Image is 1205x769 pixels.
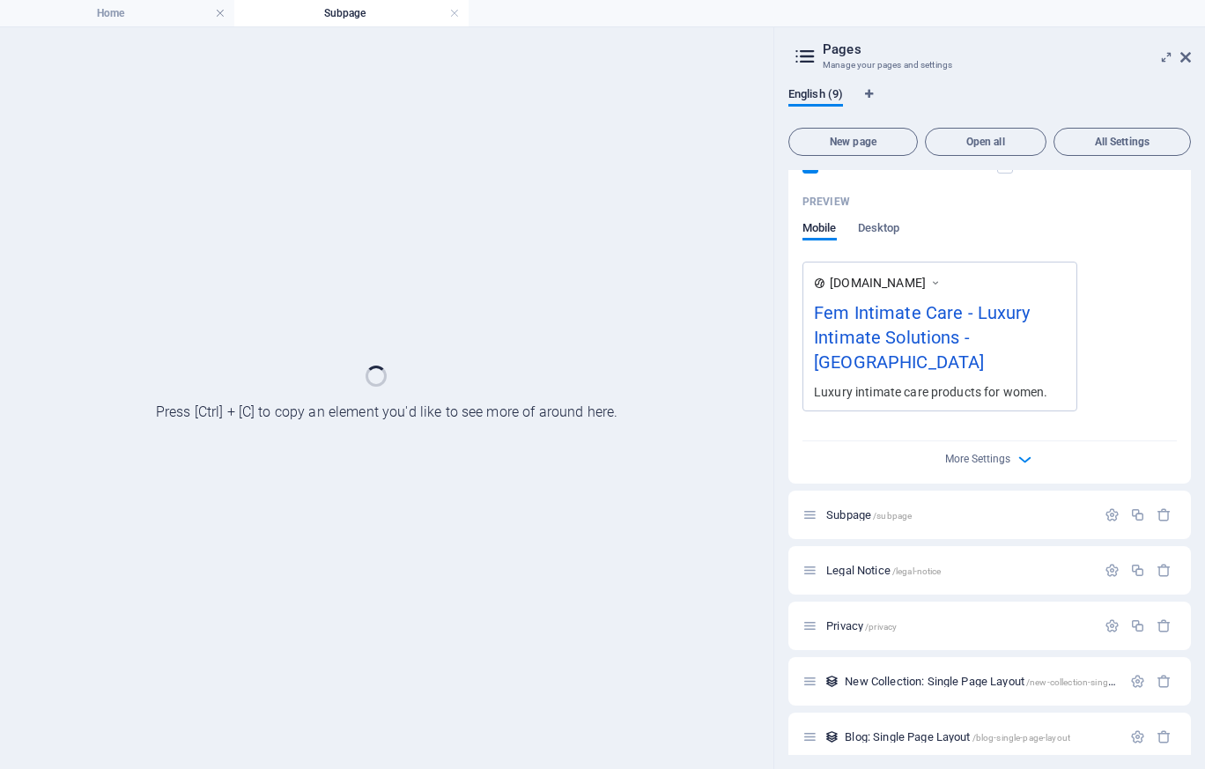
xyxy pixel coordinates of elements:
[1130,563,1145,578] div: Duplicate
[892,566,942,576] span: /legal-notice
[1105,618,1120,633] div: Settings
[824,674,839,689] div: This layout is used as a template for all items (e.g. a blog post) of this collection. The conten...
[865,622,897,632] span: /privacy
[1061,137,1183,147] span: All Settings
[802,195,850,209] p: Preview of your page in search results
[845,675,1164,688] span: New Collection: Single Page Layout
[1157,563,1172,578] div: Remove
[933,137,1039,147] span: Open all
[839,676,1121,687] div: New Collection: Single Page Layout/new-collection-single-page-layout
[845,730,1070,743] span: Blog: Single Page Layout
[823,57,1156,73] h3: Manage your pages and settings
[1157,618,1172,633] div: Remove
[826,508,912,521] span: Subpage
[814,382,1066,401] div: Luxury intimate care products for women.
[802,218,837,242] span: Mobile
[788,87,1191,121] div: Language Tabs
[788,128,918,156] button: New page
[821,509,1096,521] div: Subpage/subpage
[1130,507,1145,522] div: Duplicate
[823,41,1191,57] h2: Pages
[1130,729,1145,744] div: Settings
[814,299,1066,383] div: Fem Intimate Care - Luxury Intimate Solutions - [GEOGRAPHIC_DATA]
[945,453,1010,465] span: More Settings
[858,218,900,242] span: Desktop
[830,274,926,292] span: [DOMAIN_NAME]
[873,511,912,521] span: /subpage
[1105,563,1120,578] div: Settings
[1157,507,1172,522] div: Remove
[972,733,1070,743] span: /blog-single-page-layout
[796,137,910,147] span: New page
[925,128,1046,156] button: Open all
[821,620,1096,632] div: Privacy/privacy
[1130,674,1145,689] div: Settings
[821,565,1096,576] div: Legal Notice/legal-notice
[1157,674,1172,689] div: Remove
[826,619,897,632] span: Privacy
[1105,507,1120,522] div: Settings
[839,731,1121,743] div: Blog: Single Page Layout/blog-single-page-layout
[1053,128,1191,156] button: All Settings
[1026,677,1164,687] span: /new-collection-single-page-layout
[1157,729,1172,744] div: Remove
[826,564,941,577] span: Legal Notice
[234,4,469,23] h4: Subpage
[802,221,899,255] div: Preview
[1130,618,1145,633] div: Duplicate
[980,448,1001,470] button: More Settings
[788,84,843,108] span: English (9)
[824,729,839,744] div: This layout is used as a template for all items (e.g. a blog post) of this collection. The conten...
